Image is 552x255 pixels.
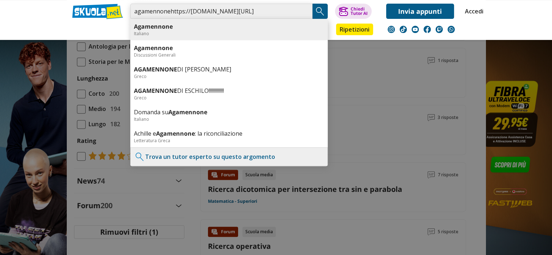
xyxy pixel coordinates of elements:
[134,44,324,52] a: Agamennone
[315,6,326,17] img: Cerca appunti, riassunti o versioni
[386,4,454,19] a: Invia appunti
[424,26,431,33] img: facebook
[465,4,480,19] a: Accedi
[134,22,173,30] b: Agamennone
[350,7,367,16] div: Chiedi Tutor AI
[447,26,455,33] img: WhatsApp
[134,87,177,95] b: AGAMENNONE
[312,4,328,19] button: Search Button
[134,137,324,144] div: Letteratura Greca
[134,22,324,30] a: Agamennone
[134,52,324,58] div: Discussioni Generali
[134,116,324,122] div: Italiano
[134,30,324,37] div: Italiano
[134,44,173,52] b: Agamennone
[412,26,419,33] img: youtube
[156,129,195,137] b: Agamennone
[168,108,207,116] b: Agamennone
[388,26,395,33] img: instagram
[336,24,373,35] a: Ripetizioni
[400,26,407,33] img: tiktok
[134,87,324,95] a: AGAMENNONEDI ESCHILO!!!!!!!!!!!!!!
[335,4,372,19] button: ChiediTutor AI
[134,73,324,79] div: Greco
[134,65,324,73] a: AGAMENNONEDI [PERSON_NAME]
[134,108,324,116] a: Domanda suAgamennone
[134,95,324,101] div: Greco
[134,129,324,137] a: Achille eAgamennone: la riconciliazione
[436,26,443,33] img: twitch
[130,4,312,19] input: Cerca appunti, riassunti o versioni
[145,153,275,161] a: Trova un tutor esperto su questo argomento
[134,65,177,73] b: AGAMENNONE
[134,151,145,162] img: Trova un tutor esperto
[128,24,161,37] a: Appunti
